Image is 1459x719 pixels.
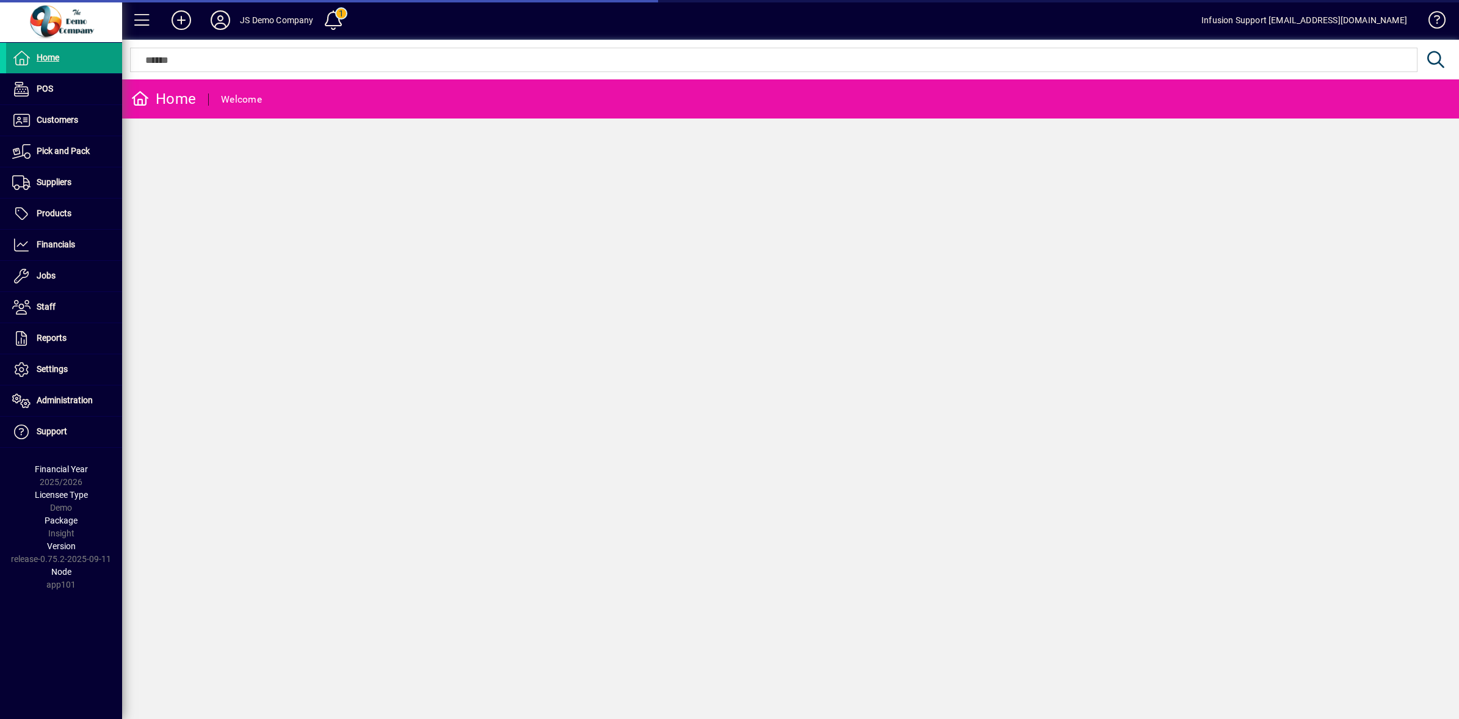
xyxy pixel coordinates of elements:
[37,115,78,125] span: Customers
[37,177,71,187] span: Suppliers
[162,9,201,31] button: Add
[45,516,78,525] span: Package
[6,230,122,260] a: Financials
[6,74,122,104] a: POS
[6,292,122,323] a: Staff
[201,9,240,31] button: Profile
[37,426,67,436] span: Support
[37,271,56,280] span: Jobs
[6,199,122,229] a: Products
[37,239,75,249] span: Financials
[47,541,76,551] span: Version
[51,567,71,577] span: Node
[6,385,122,416] a: Administration
[37,364,68,374] span: Settings
[1419,2,1444,42] a: Knowledge Base
[6,354,122,385] a: Settings
[1201,10,1407,30] div: Infusion Support [EMAIL_ADDRESS][DOMAIN_NAME]
[6,323,122,354] a: Reports
[35,490,88,500] span: Licensee Type
[37,395,93,405] span: Administration
[240,10,314,30] div: JS Demo Company
[6,417,122,447] a: Support
[37,333,67,343] span: Reports
[37,302,56,312] span: Staff
[6,167,122,198] a: Suppliers
[221,90,262,109] div: Welcome
[37,208,71,218] span: Products
[6,136,122,167] a: Pick and Pack
[37,146,90,156] span: Pick and Pack
[37,53,59,62] span: Home
[6,105,122,136] a: Customers
[37,84,53,93] span: POS
[35,464,88,474] span: Financial Year
[131,89,196,109] div: Home
[6,261,122,291] a: Jobs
